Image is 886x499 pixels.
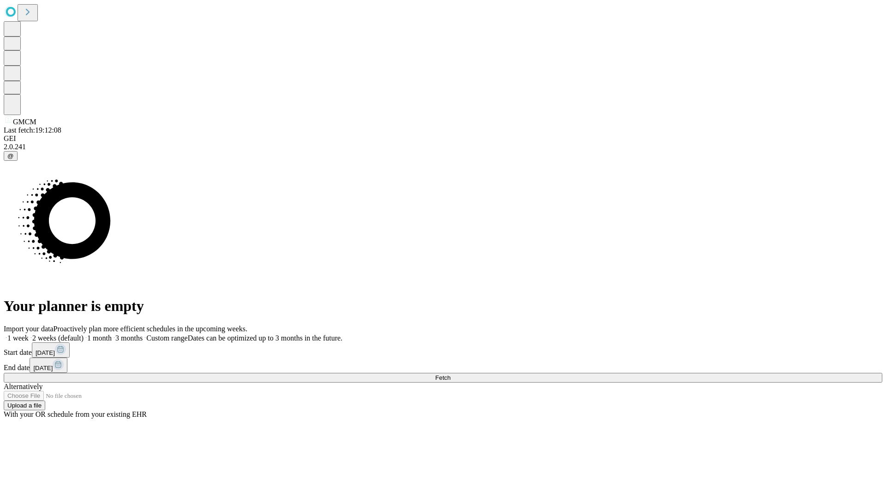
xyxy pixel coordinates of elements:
[32,342,70,358] button: [DATE]
[146,334,187,342] span: Custom range
[4,358,882,373] div: End date
[4,151,18,161] button: @
[4,383,42,390] span: Alternatively
[4,401,45,410] button: Upload a file
[32,334,84,342] span: 2 weeks (default)
[435,374,450,381] span: Fetch
[188,334,342,342] span: Dates can be optimized up to 3 months in the future.
[87,334,112,342] span: 1 month
[4,126,61,134] span: Last fetch: 19:12:08
[4,325,54,333] span: Import your data
[4,373,882,383] button: Fetch
[115,334,143,342] span: 3 months
[4,143,882,151] div: 2.0.241
[4,410,147,418] span: With your OR schedule from your existing EHR
[13,118,36,126] span: GMCM
[33,365,53,371] span: [DATE]
[30,358,67,373] button: [DATE]
[4,134,882,143] div: GEI
[7,334,29,342] span: 1 week
[4,342,882,358] div: Start date
[54,325,247,333] span: Proactively plan more efficient schedules in the upcoming weeks.
[7,152,14,159] span: @
[36,349,55,356] span: [DATE]
[4,298,882,315] h1: Your planner is empty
